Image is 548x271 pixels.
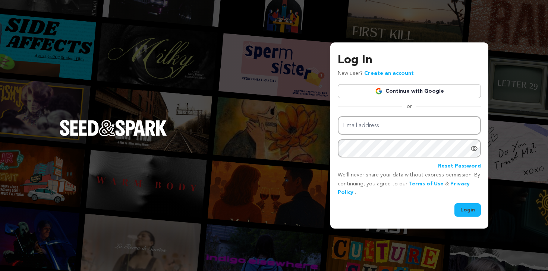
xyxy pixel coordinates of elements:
a: Continue with Google [338,84,481,98]
p: New user? [338,69,414,78]
h3: Log In [338,51,481,69]
a: Seed&Spark Homepage [60,120,167,151]
img: Google logo [375,87,382,95]
input: Email address [338,116,481,135]
img: Seed&Spark Logo [60,120,167,136]
button: Login [454,203,481,217]
a: Terms of Use [409,181,444,186]
a: Show password as plain text. Warning: this will display your password on the screen. [470,145,478,152]
p: We’ll never share your data without express permission. By continuing, you agree to our & . [338,171,481,197]
a: Create an account [364,71,414,76]
a: Reset Password [438,162,481,171]
span: or [402,103,416,110]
